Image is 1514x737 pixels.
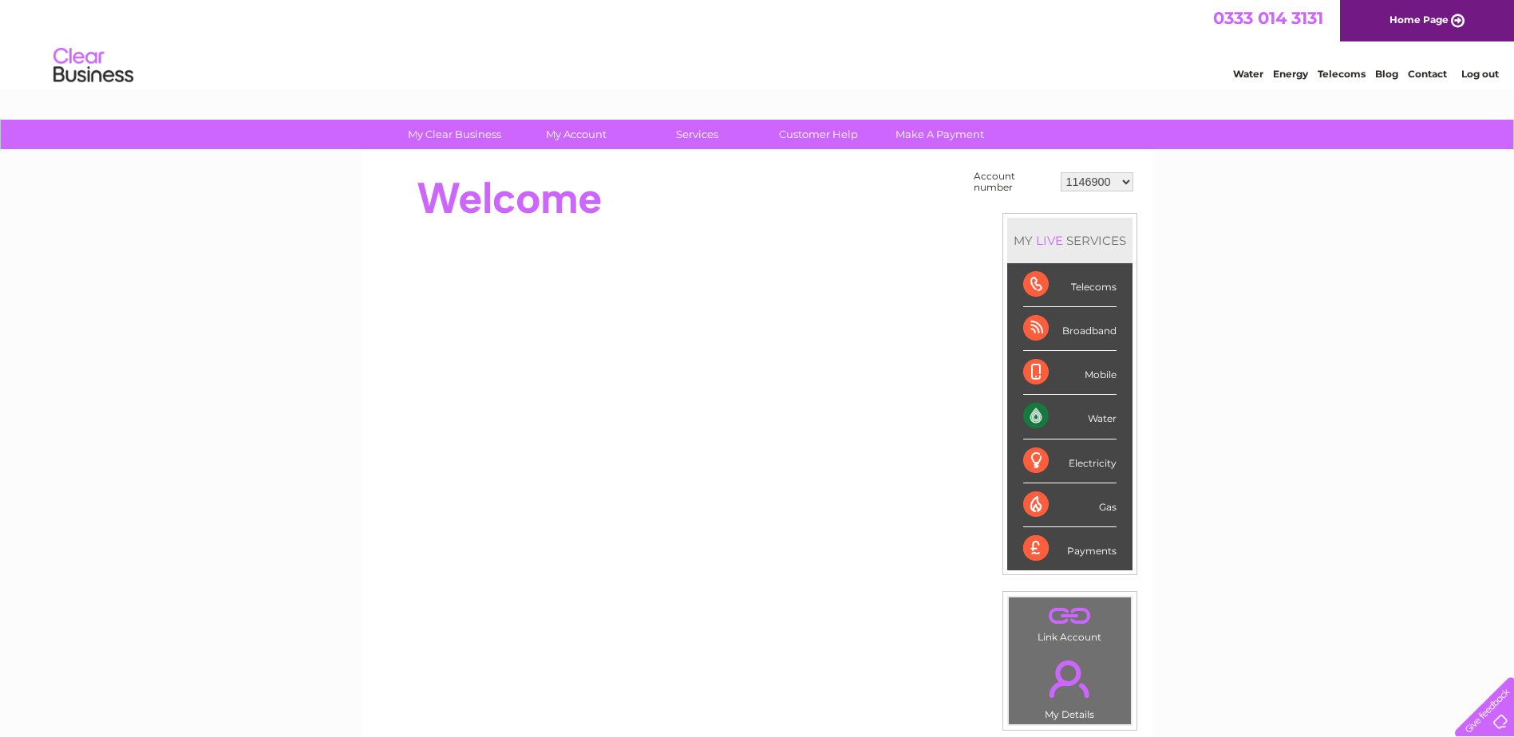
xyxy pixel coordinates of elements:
[1408,68,1447,80] a: Contact
[1023,527,1117,570] div: Payments
[1461,68,1499,80] a: Log out
[1023,307,1117,351] div: Broadband
[753,120,884,149] a: Customer Help
[1233,68,1263,80] a: Water
[631,120,763,149] a: Services
[1023,483,1117,527] div: Gas
[1007,218,1133,263] div: MY SERVICES
[1273,68,1308,80] a: Energy
[510,120,642,149] a: My Account
[381,9,1135,77] div: Clear Business is a trading name of Verastar Limited (registered in [GEOGRAPHIC_DATA] No. 3667643...
[1033,233,1066,248] div: LIVE
[1213,8,1323,28] a: 0333 014 3131
[1023,439,1117,483] div: Electricity
[874,120,1006,149] a: Make A Payment
[1008,597,1132,647] td: Link Account
[1023,263,1117,307] div: Telecoms
[1013,651,1127,707] a: .
[970,167,1057,197] td: Account number
[1013,601,1127,629] a: .
[1008,647,1132,725] td: My Details
[1318,68,1366,80] a: Telecoms
[389,120,520,149] a: My Clear Business
[1023,395,1117,439] div: Water
[1375,68,1398,80] a: Blog
[1023,351,1117,395] div: Mobile
[53,41,134,90] img: logo.png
